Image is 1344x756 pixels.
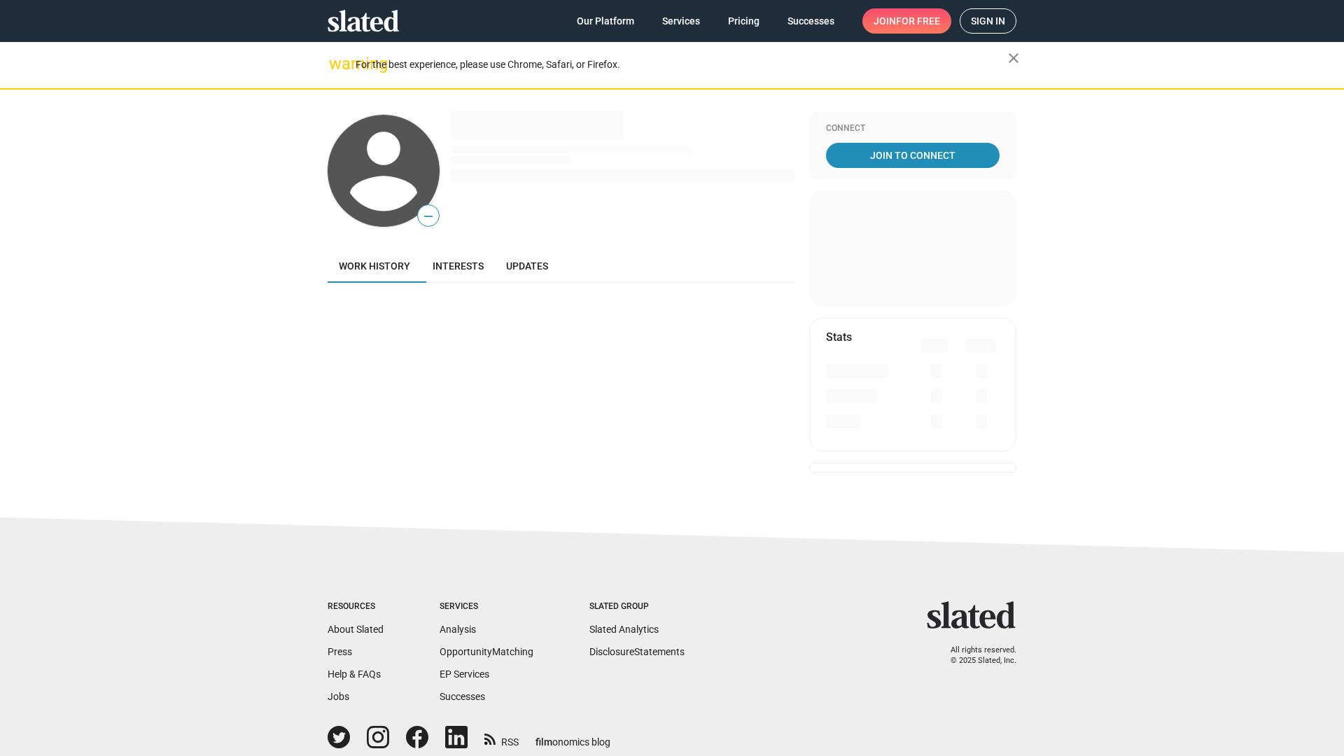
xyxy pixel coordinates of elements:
a: Joinfor free [862,8,951,34]
span: Updates [506,260,548,272]
a: About Slated [328,624,384,635]
span: Our Platform [577,8,634,34]
a: filmonomics blog [535,724,610,749]
a: Join To Connect [826,143,1000,168]
div: Services [440,601,533,612]
a: Help & FAQs [328,668,381,680]
a: Our Platform [566,8,645,34]
span: film [535,736,552,748]
a: Slated Analytics [589,624,659,635]
span: Join [874,8,940,34]
a: Analysis [440,624,476,635]
span: Interests [433,260,484,272]
a: Sign in [960,8,1016,34]
mat-card-title: Stats [826,330,852,344]
span: Join To Connect [829,143,997,168]
span: — [418,207,439,225]
mat-icon: close [1005,50,1022,66]
span: Work history [339,260,410,272]
a: Press [328,646,352,657]
a: RSS [484,727,519,749]
a: Successes [440,691,485,702]
a: Work history [328,249,421,283]
a: DisclosureStatements [589,646,685,657]
p: All rights reserved. © 2025 Slated, Inc. [936,645,1016,666]
div: Connect [826,123,1000,134]
div: For the best experience, please use Chrome, Safari, or Firefox. [356,55,1008,74]
a: Jobs [328,691,349,702]
span: Successes [787,8,834,34]
a: Pricing [717,8,771,34]
a: EP Services [440,668,489,680]
mat-icon: warning [329,55,346,72]
div: Slated Group [589,601,685,612]
a: Successes [776,8,846,34]
a: OpportunityMatching [440,646,533,657]
a: Interests [421,249,495,283]
a: Services [651,8,711,34]
span: Services [662,8,700,34]
span: Sign in [971,9,1005,33]
a: Updates [495,249,559,283]
span: for free [896,8,940,34]
span: Pricing [728,8,759,34]
div: Resources [328,601,384,612]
